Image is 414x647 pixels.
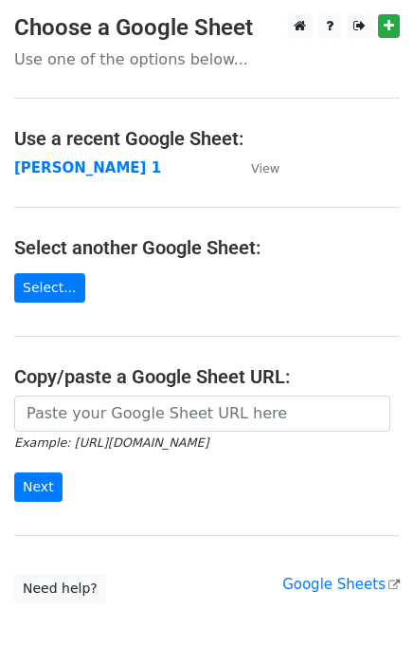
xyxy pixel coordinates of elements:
h4: Use a recent Google Sheet: [14,127,400,150]
h4: Copy/paste a Google Sheet URL: [14,365,400,388]
small: View [251,161,279,176]
a: Select... [14,273,85,303]
input: Next [14,472,63,502]
h4: Select another Google Sheet: [14,236,400,259]
a: View [232,159,279,176]
a: Need help? [14,574,106,603]
p: Use one of the options below... [14,49,400,69]
h3: Choose a Google Sheet [14,14,400,42]
a: [PERSON_NAME] 1 [14,159,161,176]
input: Paste your Google Sheet URL here [14,396,390,432]
a: Google Sheets [282,576,400,593]
small: Example: [URL][DOMAIN_NAME] [14,435,208,450]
